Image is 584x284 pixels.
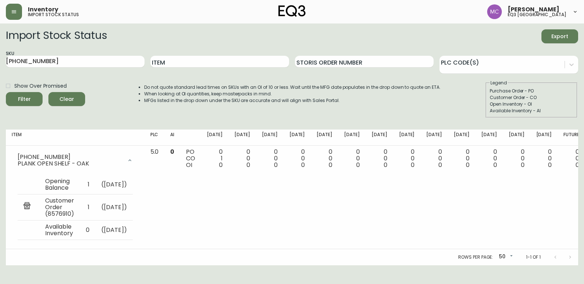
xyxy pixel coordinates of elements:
div: Filter [18,95,31,104]
span: Export [547,32,572,41]
div: 0 0 [344,149,360,168]
th: [DATE] [503,130,530,146]
th: [DATE] [229,130,256,146]
button: Export [541,29,578,43]
div: Purchase Order - PO [490,88,573,94]
button: Filter [6,92,43,106]
div: [PHONE_NUMBER]PLANK OPEN SHELF - OAK [12,149,139,172]
th: [DATE] [393,130,421,146]
span: Clear [54,95,79,104]
div: 0 0 [399,149,415,168]
div: 0 0 [481,149,497,168]
th: AI [164,130,180,146]
li: Do not quote standard lead times on SKUs with an OI of 10 or less. Wait until the MFG date popula... [144,84,441,91]
div: 0 0 [372,149,387,168]
span: 0 [493,161,497,169]
h5: import stock status [28,12,79,17]
span: 0 [170,148,174,156]
span: 0 [438,161,442,169]
span: Show Over Promised [14,82,67,90]
li: When looking at OI quantities, keep masterpacks in mind. [144,91,441,97]
th: [DATE] [475,130,503,146]
span: 0 [301,161,305,169]
th: [DATE] [420,130,448,146]
span: 0 [411,161,415,169]
td: ( [DATE] ) [95,175,133,194]
div: PLANK OPEN SHELF - OAK [18,160,123,167]
span: 0 [274,161,278,169]
th: [DATE] [366,130,393,146]
td: 5.0 [145,146,165,249]
img: logo [278,5,306,17]
span: 0 [466,161,470,169]
div: 0 0 [234,149,250,168]
span: OI [186,161,192,169]
div: 0 0 [536,149,552,168]
td: ( [DATE] ) [95,220,133,240]
span: 0 [356,161,360,169]
th: [DATE] [448,130,475,146]
div: [PHONE_NUMBER] [18,154,123,160]
p: Rows per page: [458,254,493,261]
span: 0 [384,161,387,169]
div: 0 0 [454,149,470,168]
th: [DATE] [256,130,284,146]
div: Customer Order - CO [490,94,573,101]
button: Clear [48,92,85,106]
div: 0 0 [509,149,525,168]
span: 0 [219,161,223,169]
div: 0 0 [317,149,332,168]
span: 0 [576,161,579,169]
p: 1-1 of 1 [526,254,541,261]
th: [DATE] [338,130,366,146]
td: Available Inventory [39,220,80,240]
div: 0 1 [207,149,223,168]
div: Open Inventory - OI [490,101,573,108]
span: 0 [521,161,525,169]
li: MFGs listed in the drop down under the SKU are accurate and will align with Sales Portal. [144,97,441,104]
td: Opening Balance [39,175,80,194]
span: 0 [247,161,250,169]
th: PLC [145,130,165,146]
span: 0 [329,161,332,169]
span: [PERSON_NAME] [508,7,559,12]
img: retail_report.svg [23,202,30,211]
td: 1 [80,175,95,194]
span: 0 [548,161,552,169]
legend: Legend [490,80,508,86]
div: 0 0 [563,149,579,168]
div: 0 0 [262,149,278,168]
div: 50 [496,251,514,263]
div: 0 0 [426,149,442,168]
th: [DATE] [530,130,558,146]
th: [DATE] [201,130,229,146]
th: [DATE] [284,130,311,146]
td: 1 [80,194,95,220]
th: [DATE] [311,130,338,146]
div: 0 0 [289,149,305,168]
h5: eq3 [GEOGRAPHIC_DATA] [508,12,566,17]
div: Available Inventory - AI [490,108,573,114]
h2: Import Stock Status [6,29,107,43]
img: 6dbdb61c5655a9a555815750a11666cc [487,4,502,19]
td: ( [DATE] ) [95,194,133,220]
td: 0 [80,220,95,240]
div: PO CO [186,149,195,168]
span: Inventory [28,7,58,12]
td: Customer Order (8576910) [39,194,80,220]
th: Item [6,130,145,146]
